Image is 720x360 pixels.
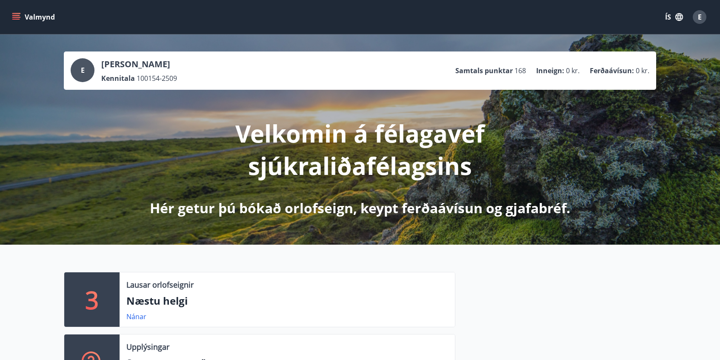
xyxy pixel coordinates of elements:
p: Velkomin á félagavef sjúkraliðafélagsins [135,117,585,182]
button: E [689,7,710,27]
span: E [81,66,85,75]
p: Lausar orlofseignir [126,279,194,290]
span: 0 kr. [566,66,580,75]
button: menu [10,9,58,25]
p: Upplýsingar [126,341,169,352]
a: Nánar [126,312,146,321]
span: E [698,12,702,22]
span: 168 [514,66,526,75]
p: Hér getur þú bókað orlofseign, keypt ferðaávísun og gjafabréf. [150,199,570,217]
p: Samtals punktar [455,66,513,75]
span: 100154-2509 [137,74,177,83]
p: 3 [85,283,99,316]
span: 0 kr. [636,66,649,75]
p: [PERSON_NAME] [101,58,177,70]
p: Ferðaávísun : [590,66,634,75]
p: Inneign : [536,66,564,75]
p: Kennitala [101,74,135,83]
p: Næstu helgi [126,294,448,308]
button: ÍS [660,9,688,25]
